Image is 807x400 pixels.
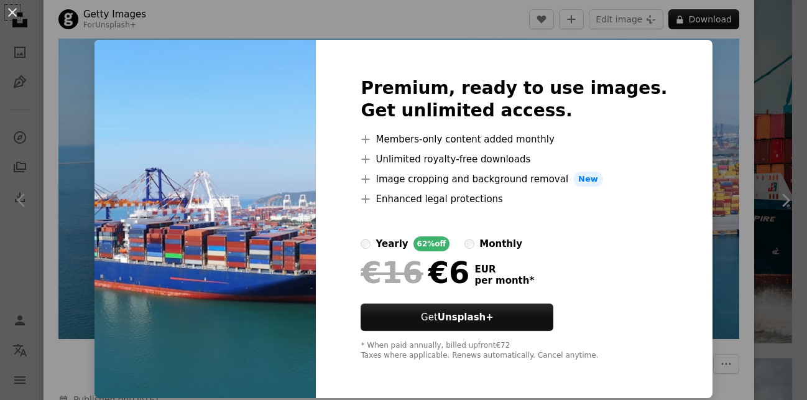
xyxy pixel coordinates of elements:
div: * When paid annually, billed upfront €72 Taxes where applicable. Renews automatically. Cancel any... [361,341,667,361]
li: Members-only content added monthly [361,132,667,147]
h2: Premium, ready to use images. Get unlimited access. [361,77,667,122]
span: per month * [474,275,534,286]
span: EUR [474,264,534,275]
li: Enhanced legal protections [361,192,667,207]
button: GetUnsplash+ [361,304,553,331]
div: €6 [361,256,469,289]
li: Unlimited royalty-free downloads [361,152,667,167]
span: New [573,172,603,187]
li: Image cropping and background removal [361,172,667,187]
div: 62% off [413,236,450,251]
span: €16 [361,256,423,289]
strong: Unsplash+ [438,312,494,323]
div: monthly [479,236,522,251]
input: yearly62%off [361,239,371,249]
div: yearly [376,236,408,251]
input: monthly [464,239,474,249]
img: premium_photo-1661964139156-2b74345dd62c [95,40,316,398]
